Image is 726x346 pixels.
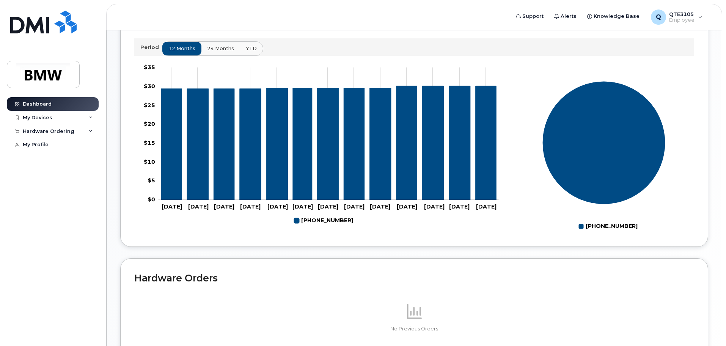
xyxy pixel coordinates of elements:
iframe: Messenger Launcher [693,313,720,340]
tspan: [DATE] [162,203,182,210]
span: QTE3105 [669,11,695,17]
tspan: [DATE] [214,203,234,210]
p: Period [140,44,162,51]
span: Knowledge Base [594,13,640,20]
tspan: $25 [144,101,155,108]
tspan: $20 [144,120,155,127]
span: Support [522,13,544,20]
tspan: [DATE] [292,203,313,210]
g: Chart [144,64,499,227]
tspan: $10 [144,158,155,165]
tspan: [DATE] [424,203,445,210]
tspan: [DATE] [188,203,209,210]
g: Chart [542,81,666,232]
g: 864-787-4483 [294,214,353,227]
g: Legend [294,214,353,227]
tspan: $5 [148,177,155,184]
tspan: [DATE] [318,203,338,210]
g: Series [542,81,666,204]
span: Employee [669,17,695,23]
tspan: [DATE] [476,203,497,210]
p: No Previous Orders [134,325,694,332]
tspan: [DATE] [370,203,390,210]
span: YTD [246,45,257,52]
tspan: [DATE] [449,203,470,210]
tspan: $30 [144,82,155,89]
h2: Hardware Orders [134,272,694,284]
span: Q [656,13,661,22]
div: QTE3105 [646,9,708,25]
tspan: $35 [144,64,155,71]
a: Alerts [549,9,582,24]
tspan: [DATE] [240,203,261,210]
g: Legend [578,220,638,233]
tspan: [DATE] [267,203,288,210]
a: Knowledge Base [582,9,645,24]
tspan: $0 [148,196,155,203]
span: 24 months [207,45,234,52]
tspan: [DATE] [344,203,365,210]
tspan: [DATE] [397,203,417,210]
a: Support [511,9,549,24]
span: Alerts [561,13,577,20]
g: 864-787-4483 [161,86,496,200]
tspan: $15 [144,139,155,146]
